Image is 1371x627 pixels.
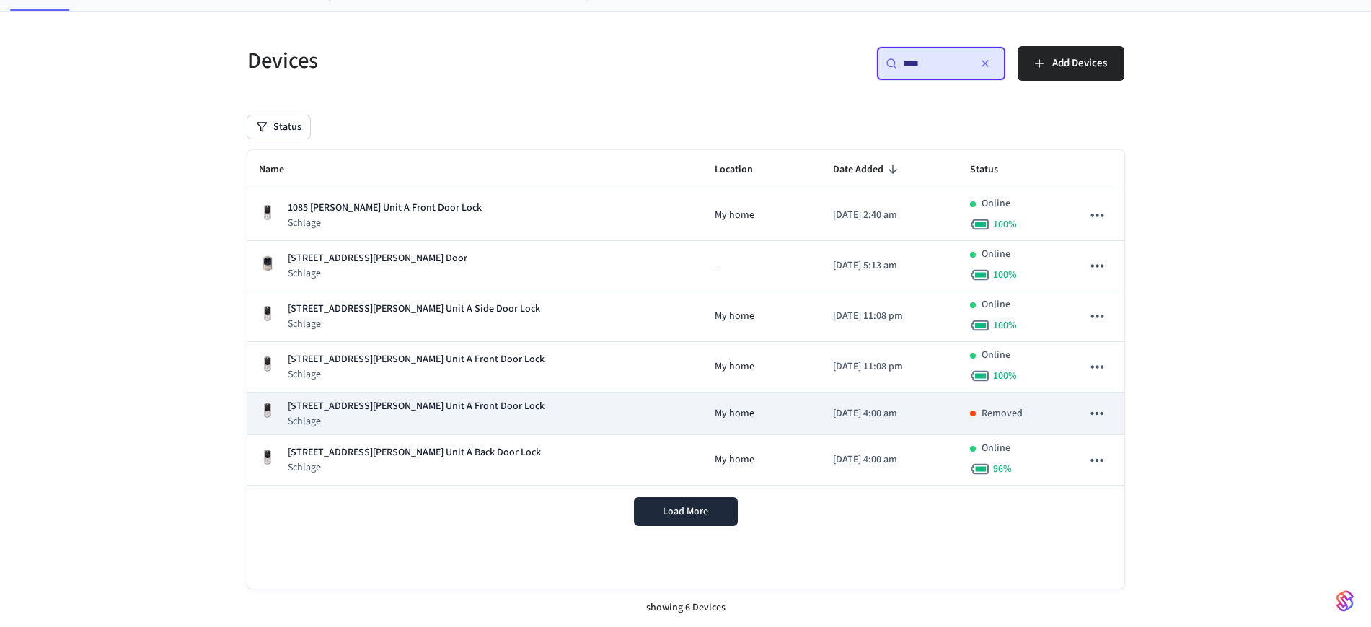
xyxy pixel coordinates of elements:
p: [STREET_ADDRESS][PERSON_NAME] Unit A Front Door Lock [288,352,545,367]
p: [STREET_ADDRESS][PERSON_NAME] Door [288,251,467,266]
p: Removed [982,406,1023,421]
img: Yale Assure Touchscreen Wifi Smart Lock, Satin Nickel, Front [259,204,276,222]
span: 100 % [993,268,1017,282]
p: [STREET_ADDRESS][PERSON_NAME] Unit A Back Door Lock [288,445,541,460]
p: [DATE] 2:40 am [833,208,948,223]
span: My home [715,309,754,324]
span: My home [715,406,754,421]
img: SeamLogoGradient.69752ec5.svg [1336,589,1354,613]
button: Status [247,115,310,139]
p: [DATE] 4:00 am [833,406,948,421]
table: sticky table [247,150,1124,486]
p: Schlage [288,414,545,429]
div: showing 6 Devices [247,589,1124,627]
button: Add Devices [1018,46,1124,81]
p: 1085 [PERSON_NAME] Unit A Front Door Lock [288,201,482,216]
p: [DATE] 11:08 pm [833,359,948,374]
span: My home [715,359,754,374]
span: Date Added [833,159,902,181]
h5: Devices [247,46,677,76]
img: Yale Assure Touchscreen Wifi Smart Lock, Satin Nickel, Front [259,449,276,466]
img: Yale Assure Touchscreen Wifi Smart Lock, Satin Nickel, Front [259,305,276,323]
p: Schlage [288,216,482,230]
p: Online [982,297,1010,312]
span: My home [715,208,754,223]
p: [DATE] 4:00 am [833,452,948,468]
span: 96 % [993,462,1012,476]
span: 100 % [993,217,1017,232]
p: Online [982,441,1010,456]
p: Schlage [288,266,467,281]
span: Name [259,159,303,181]
p: [STREET_ADDRESS][PERSON_NAME] Unit A Front Door Lock [288,399,545,414]
span: Location [715,159,772,181]
img: Yale Assure Touchscreen Wifi Smart Lock, Satin Nickel, Front [259,356,276,373]
img: Yale Assure Touchscreen Wifi Smart Lock, Satin Nickel, Front [259,402,276,419]
span: Load More [663,504,708,519]
p: Schlage [288,460,541,475]
p: [STREET_ADDRESS][PERSON_NAME] Unit A Side Door Lock [288,302,540,317]
p: Online [982,247,1010,262]
span: Status [970,159,1017,181]
span: Add Devices [1052,54,1107,73]
span: 100 % [993,318,1017,333]
span: 100 % [993,369,1017,383]
img: Schlage Sense Smart Deadbolt with Camelot Trim, Front [259,255,276,272]
p: [DATE] 5:13 am [833,258,948,273]
p: Online [982,348,1010,363]
span: My home [715,452,754,468]
p: [DATE] 11:08 pm [833,309,948,324]
p: Schlage [288,317,540,331]
span: - [715,258,718,273]
button: Load More [634,497,738,526]
p: Schlage [288,367,545,382]
p: Online [982,196,1010,211]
